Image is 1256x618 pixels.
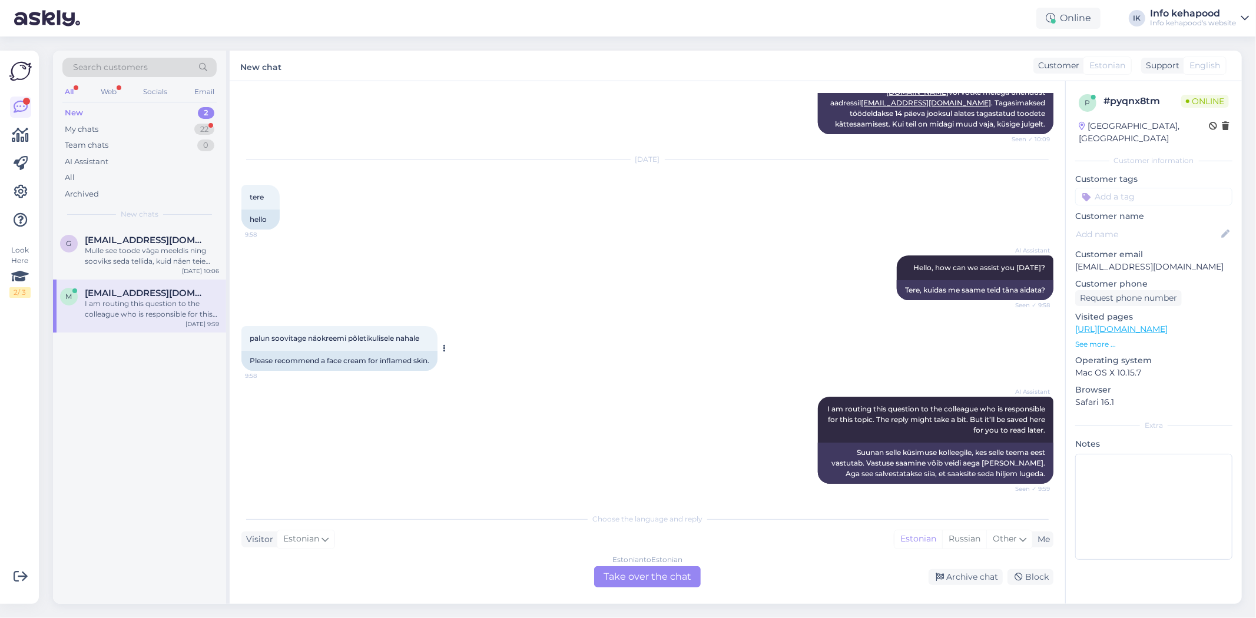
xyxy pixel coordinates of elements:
div: Online [1036,8,1101,29]
div: 2 [198,107,214,119]
span: Estonian [283,533,319,546]
label: New chat [240,58,281,74]
p: Visited pages [1075,311,1232,323]
p: Safari 16.1 [1075,396,1232,408]
div: Mulle see toode väga meeldis ning sooviks seda tellida, kuid näen teie [PERSON_NAME] light, ultra... [85,245,219,267]
div: AI Assistant [65,156,108,168]
div: Archived [65,188,99,200]
span: G [67,239,72,248]
span: m [66,292,72,301]
input: Add a tag [1075,188,1232,205]
div: Jah, saate tagastada juba saadetud tooteid. Tagastamise alustamiseks palun täitke tagastusvorm aa... [818,61,1053,134]
span: English [1189,59,1220,72]
div: Extra [1075,420,1232,431]
p: Browser [1075,384,1232,396]
span: p [1085,98,1091,107]
div: Team chats [65,139,108,151]
div: Suunan selle küsimuse kolleegile, kes selle teema eest vastutab. Vastuse saamine võib veidi aega ... [818,443,1053,484]
div: Customer [1033,59,1079,72]
div: Look Here [9,245,31,298]
div: All [65,172,75,184]
span: Other [993,533,1017,544]
div: Info kehapood [1150,9,1236,18]
p: Customer name [1075,210,1232,222]
div: Block [1008,569,1053,585]
div: Email [192,84,217,99]
span: Search customers [73,61,148,74]
div: Socials [141,84,170,99]
p: Customer tags [1075,173,1232,185]
div: My chats [65,124,98,135]
div: Choose the language and reply [241,514,1053,524]
span: AI Assistant [1006,387,1050,396]
div: New [65,107,83,119]
div: [GEOGRAPHIC_DATA], [GEOGRAPHIC_DATA] [1079,120,1209,145]
div: Russian [942,530,986,548]
span: palun soovitage näokreemi põletikulisele nahale [250,334,419,343]
a: [URL][DOMAIN_NAME] [1075,324,1168,334]
p: Customer phone [1075,278,1232,290]
div: 0 [197,139,214,151]
p: Customer email [1075,248,1232,261]
a: [EMAIL_ADDRESS][DOMAIN_NAME] [861,98,991,107]
div: Support [1141,59,1179,72]
p: Notes [1075,438,1232,450]
p: [EMAIL_ADDRESS][DOMAIN_NAME] [1075,261,1232,273]
span: I am routing this question to the colleague who is responsible for this topic. The reply might ta... [827,404,1047,434]
div: Archive chat [929,569,1003,585]
span: Estonian [1089,59,1125,72]
span: Online [1181,95,1229,108]
div: IK [1129,10,1145,26]
div: Visitor [241,533,273,546]
div: 22 [194,124,214,135]
div: All [62,84,76,99]
div: Tere, kuidas me saame teid täna aidata? [897,280,1053,300]
span: tere [250,192,264,201]
div: I am routing this question to the colleague who is responsible for this topic. The reply might ta... [85,298,219,320]
div: # pyqnx8tm [1103,94,1181,108]
div: Me [1033,533,1050,546]
input: Add name [1076,228,1219,241]
span: Seen ✓ 9:58 [1006,301,1050,310]
div: Estonian to Estonian [612,554,682,565]
p: Mac OS X 10.15.7 [1075,367,1232,379]
span: Hello, how can we assist you [DATE]? [913,263,1045,272]
span: Seen ✓ 10:09 [1006,135,1050,144]
div: [DATE] 10:06 [182,267,219,275]
div: Web [98,84,119,99]
div: Please recommend a face cream for inflamed skin. [241,351,438,371]
p: See more ... [1075,339,1232,350]
img: Askly Logo [9,60,32,82]
p: Operating system [1075,354,1232,367]
span: 9:58 [245,230,289,239]
span: 9:58 [245,371,289,380]
div: [DATE] [241,154,1053,165]
span: AI Assistant [1006,246,1050,255]
span: merilyn@gemer.ee [85,288,207,298]
span: Seen ✓ 9:59 [1006,484,1050,493]
div: Estonian [894,530,942,548]
a: Info kehapoodInfo kehapood's website [1150,9,1249,28]
div: Take over the chat [594,566,701,587]
div: Request phone number [1075,290,1182,306]
div: hello [241,210,280,230]
span: New chats [121,209,158,220]
div: Info kehapood's website [1150,18,1236,28]
div: 2 / 3 [9,287,31,298]
div: [DATE] 9:59 [185,320,219,328]
span: Gerli.uuspold@gmail.com [85,235,207,245]
div: Customer information [1075,155,1232,166]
